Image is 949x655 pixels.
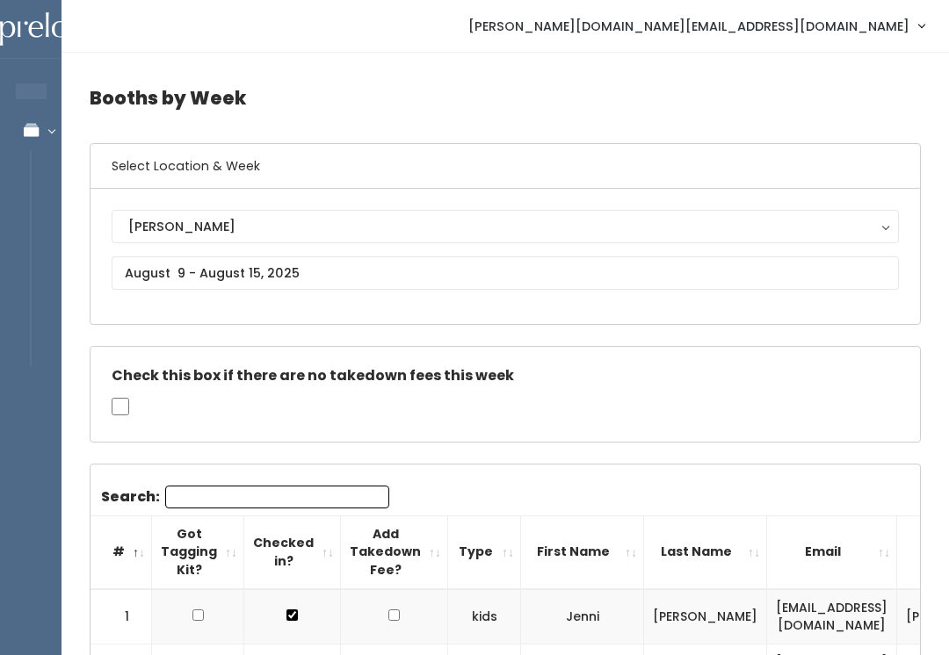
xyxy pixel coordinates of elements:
th: Got Tagging Kit?: activate to sort column ascending [152,515,244,588]
td: kids [448,589,521,644]
th: Type: activate to sort column ascending [448,515,521,588]
div: [PERSON_NAME] [128,217,882,236]
th: First Name: activate to sort column ascending [521,515,644,588]
td: [PERSON_NAME] [644,589,767,644]
td: 1 [91,589,152,644]
td: Jenni [521,589,644,644]
input: August 9 - August 15, 2025 [112,256,899,290]
td: [EMAIL_ADDRESS][DOMAIN_NAME] [767,589,897,644]
button: [PERSON_NAME] [112,210,899,243]
a: [PERSON_NAME][DOMAIN_NAME][EMAIL_ADDRESS][DOMAIN_NAME] [451,7,942,45]
span: [PERSON_NAME][DOMAIN_NAME][EMAIL_ADDRESS][DOMAIN_NAME] [468,17,909,36]
h6: Select Location & Week [91,144,920,189]
th: Checked in?: activate to sort column ascending [244,515,341,588]
h5: Check this box if there are no takedown fees this week [112,368,899,384]
th: #: activate to sort column descending [91,515,152,588]
th: Add Takedown Fee?: activate to sort column ascending [341,515,448,588]
input: Search: [165,486,389,508]
h4: Booths by Week [90,74,921,122]
label: Search: [101,486,389,508]
th: Last Name: activate to sort column ascending [644,515,767,588]
th: Email: activate to sort column ascending [767,515,897,588]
